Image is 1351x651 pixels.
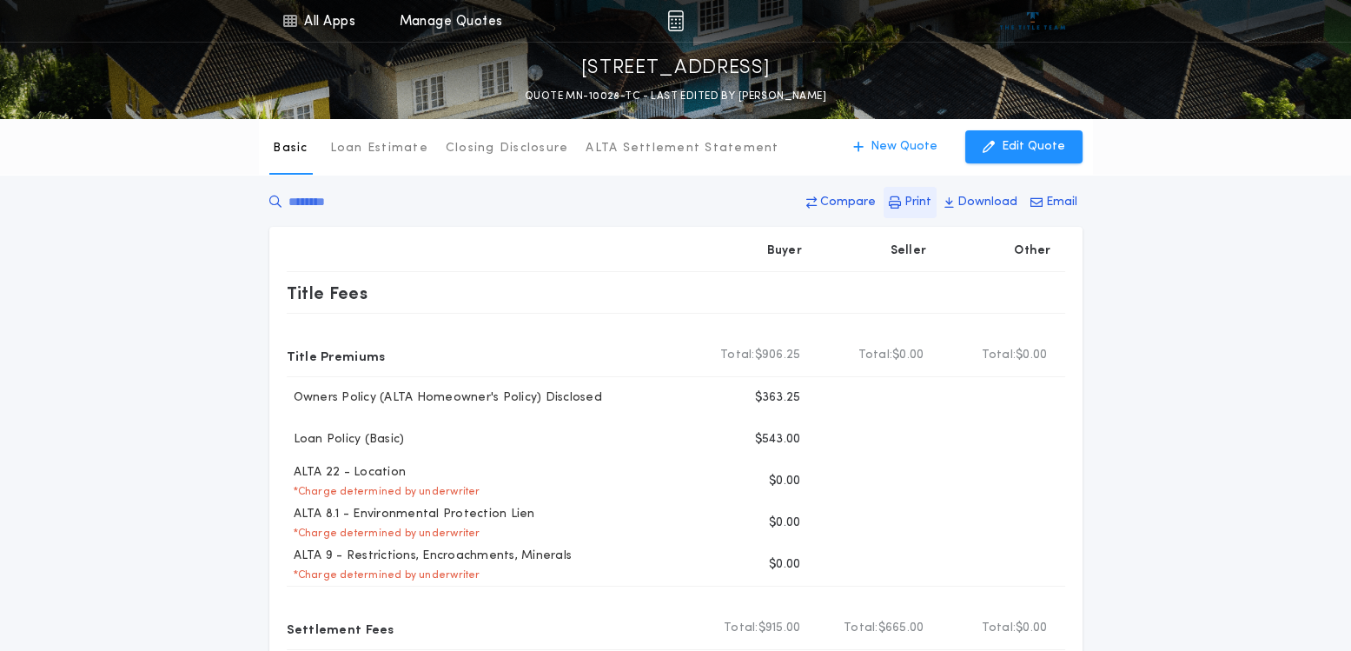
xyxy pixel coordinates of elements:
p: QUOTE MN-10028-TC - LAST EDITED BY [PERSON_NAME] [525,88,826,105]
b: Total: [982,347,1017,364]
p: ALTA Settlement Statement [586,140,778,157]
p: Buyer [767,242,802,260]
p: * Charge determined by underwriter [287,527,480,541]
p: Settlement Fees [287,614,394,642]
button: New Quote [836,130,955,163]
p: [STREET_ADDRESS] [581,55,771,83]
p: Owners Policy (ALTA Homeowner's Policy) Disclosed [287,389,602,407]
span: $0.00 [1016,620,1047,637]
span: $0.00 [1016,347,1047,364]
p: Print [904,194,931,211]
span: $915.00 [758,620,801,637]
button: Download [939,187,1023,218]
p: $0.00 [769,515,800,532]
p: Other [1014,242,1050,260]
img: vs-icon [1000,12,1065,30]
p: * Charge determined by underwriter [287,485,480,499]
span: $906.25 [755,347,801,364]
p: Compare [820,194,876,211]
p: ALTA 8.1 - Environmental Protection Lien [287,506,535,523]
p: Seller [891,242,927,260]
button: Print [884,187,937,218]
span: $0.00 [892,347,924,364]
p: Edit Quote [1002,138,1065,156]
p: Closing Disclosure [446,140,569,157]
img: img [667,10,684,31]
b: Total: [858,347,893,364]
button: Compare [801,187,881,218]
p: New Quote [871,138,937,156]
p: * Charge determined by underwriter [287,568,480,582]
span: $665.00 [878,620,924,637]
p: $0.00 [769,473,800,490]
p: Loan Policy (Basic) [287,431,405,448]
button: Email [1025,187,1083,218]
p: Title Fees [287,279,368,307]
p: Title Premiums [287,342,386,369]
p: $363.25 [755,389,801,407]
p: $543.00 [755,431,801,448]
p: Email [1046,194,1077,211]
b: Total: [844,620,878,637]
p: ALTA 22 - Location [287,464,407,482]
p: $0.00 [769,556,800,574]
button: Edit Quote [965,130,1083,163]
p: ALTA 9 - Restrictions, Encroachments, Minerals [287,548,573,565]
p: Basic [273,140,308,157]
p: Loan Estimate [330,140,428,157]
b: Total: [724,620,758,637]
b: Total: [982,620,1017,637]
p: Download [957,194,1017,211]
b: Total: [720,347,755,364]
